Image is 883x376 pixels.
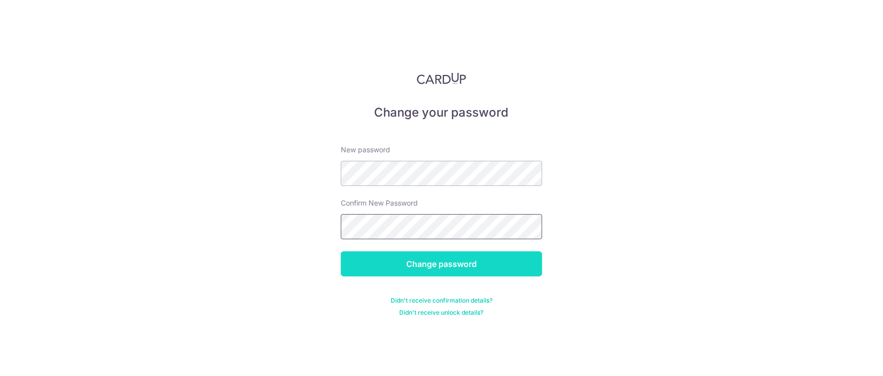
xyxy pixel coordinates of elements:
[341,198,418,208] label: Confirm New Password
[400,309,484,317] a: Didn't receive unlock details?
[391,297,492,305] a: Didn't receive confirmation details?
[341,251,542,276] input: Change password
[341,145,390,155] label: New password
[341,105,542,121] h5: Change your password
[417,72,466,84] img: CardUp Logo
